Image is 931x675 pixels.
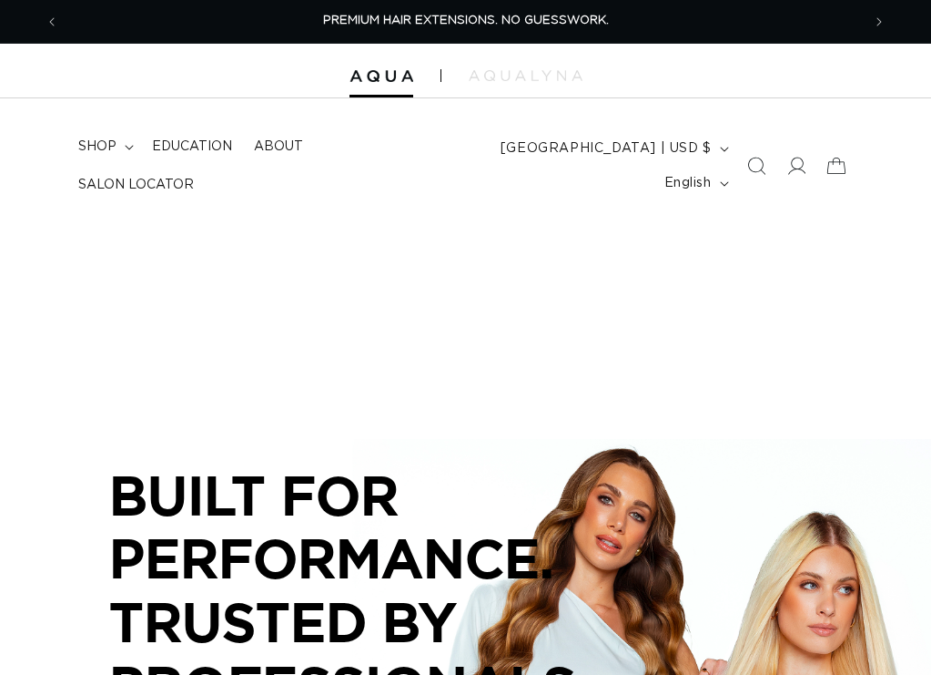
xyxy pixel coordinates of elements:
summary: shop [67,128,141,166]
span: PREMIUM HAIR EXTENSIONS. NO GUESSWORK. [323,15,609,26]
button: Next announcement [859,5,899,39]
a: About [243,128,314,166]
span: Salon Locator [78,177,194,193]
button: Previous announcement [32,5,72,39]
span: Education [152,138,232,155]
span: English [664,174,712,193]
a: Salon Locator [67,166,205,204]
img: aqualyna.com [469,70,582,81]
img: Aqua Hair Extensions [349,70,413,83]
span: About [254,138,303,155]
span: shop [78,138,116,155]
a: Education [141,128,243,166]
span: [GEOGRAPHIC_DATA] | USD $ [501,139,712,159]
summary: Search [736,146,776,186]
button: English [653,166,736,200]
button: [GEOGRAPHIC_DATA] | USD $ [490,131,736,166]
